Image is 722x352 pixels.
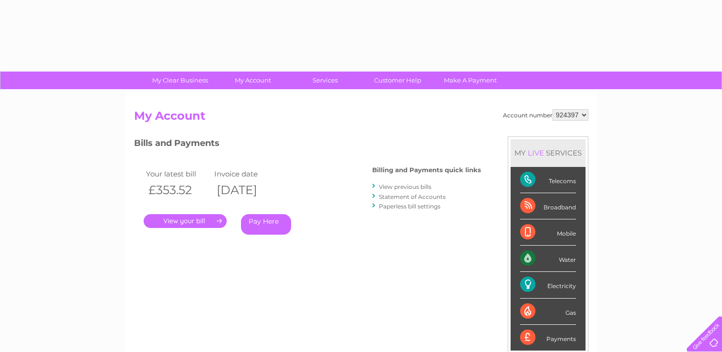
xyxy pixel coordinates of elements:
[503,109,588,121] div: Account number
[134,136,481,153] h3: Bills and Payments
[520,272,576,298] div: Electricity
[431,72,510,89] a: Make A Payment
[212,167,281,180] td: Invoice date
[526,148,546,157] div: LIVE
[379,183,431,190] a: View previous bills
[520,246,576,272] div: Water
[213,72,292,89] a: My Account
[520,167,576,193] div: Telecoms
[212,180,281,200] th: [DATE]
[511,139,586,166] div: MY SERVICES
[520,219,576,246] div: Mobile
[379,193,446,200] a: Statement of Accounts
[144,180,212,200] th: £353.52
[520,193,576,219] div: Broadband
[358,72,437,89] a: Customer Help
[379,203,440,210] a: Paperless bill settings
[520,299,576,325] div: Gas
[134,109,588,127] h2: My Account
[144,167,212,180] td: Your latest bill
[286,72,365,89] a: Services
[520,325,576,351] div: Payments
[241,214,291,235] a: Pay Here
[141,72,220,89] a: My Clear Business
[144,214,227,228] a: .
[372,166,481,174] h4: Billing and Payments quick links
